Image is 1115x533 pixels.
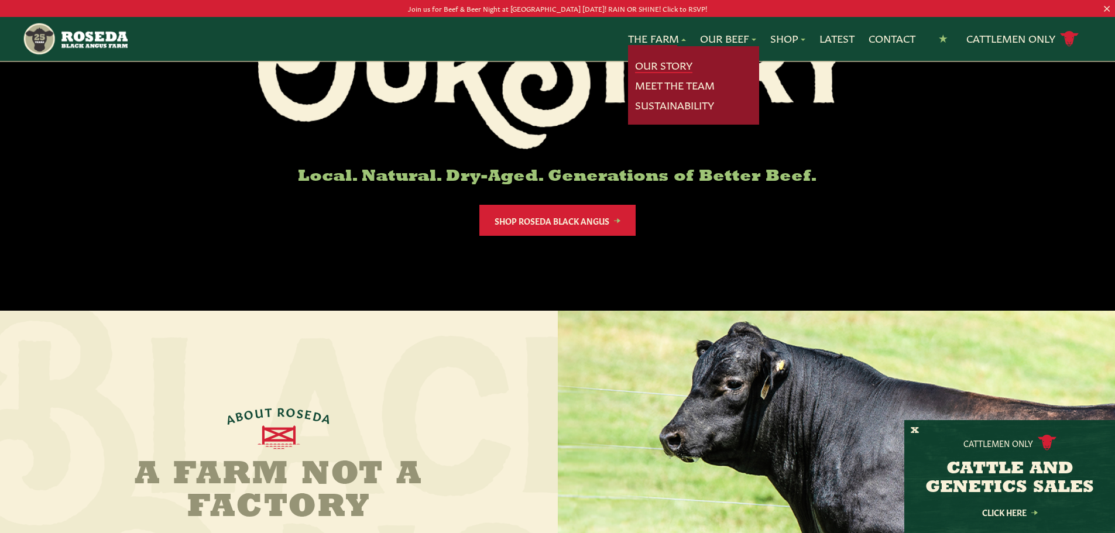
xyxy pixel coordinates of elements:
a: Our Story [635,58,692,73]
span: E [304,407,314,421]
a: Cattlemen Only [966,29,1079,49]
button: X [911,425,919,437]
h6: Local. Natural. Dry-Aged. Generations of Better Beef. [258,168,857,186]
a: Sustainability [635,98,714,113]
a: Shop [770,31,805,46]
p: Cattlemen Only [963,437,1033,449]
span: A [224,410,237,425]
a: Click Here [957,508,1062,516]
h2: A Farm Not a Factory [132,459,425,524]
a: Shop Roseda Black Angus [479,205,636,236]
span: S [296,405,306,419]
a: The Farm [628,31,686,46]
span: R [277,404,286,417]
a: Our Beef [700,31,756,46]
h3: CATTLE AND GENETICS SALES [919,460,1100,497]
span: B [234,408,245,423]
a: Latest [819,31,855,46]
span: T [265,404,273,418]
span: A [321,410,334,425]
span: O [243,406,256,421]
img: cattle-icon.svg [1038,435,1056,451]
a: Meet The Team [635,78,715,93]
span: U [254,405,265,419]
span: D [312,408,325,422]
nav: Main Navigation [22,17,1093,61]
p: Join us for Beef & Beer Night at [GEOGRAPHIC_DATA] [DATE]! RAIN OR SHINE! Click to RSVP! [56,2,1059,15]
div: ABOUT ROSEDA [224,404,334,425]
span: O [286,404,297,418]
a: Contact [869,31,915,46]
img: https://roseda.com/wp-content/uploads/2021/05/roseda-25-header.png [22,22,127,56]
